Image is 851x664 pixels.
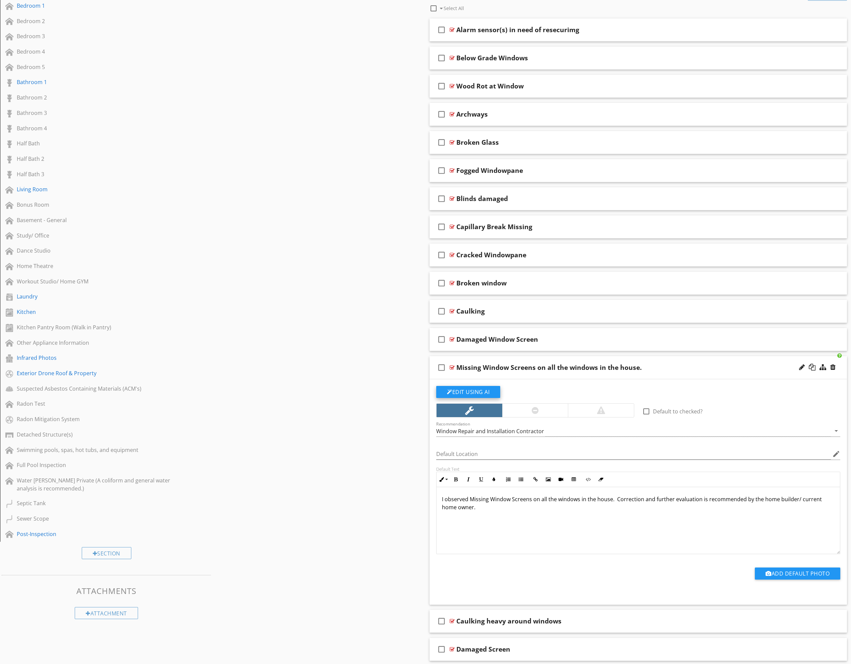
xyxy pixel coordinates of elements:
div: Exterior Drone Roof & Property [17,369,181,377]
div: Workout Studio/ Home GYM [17,277,181,285]
button: Clear Formatting [594,473,607,486]
div: Living Room [17,185,181,193]
div: Bedroom 2 [17,17,181,25]
div: Cracked Windowpane [456,251,526,259]
div: Window Repair and Installation Contractor [436,428,544,434]
button: Insert Video [554,473,567,486]
div: Kitchen [17,308,181,316]
div: Default Text [436,466,840,472]
i: check_box_outline_blank [436,50,447,66]
div: Attachment [75,607,138,619]
div: Broken window [456,279,507,287]
div: Sewer Scope [17,515,181,523]
div: Half Bath 2 [17,155,181,163]
i: check_box_outline_blank [436,78,447,94]
div: Post-Inspection [17,530,181,538]
div: Septic Tank [17,499,181,507]
div: Other Appliance Information [17,339,181,347]
div: Bathroom 2 [17,93,181,102]
button: Add Default Photo [755,568,840,580]
div: Bedroom 4 [17,48,181,56]
i: check_box_outline_blank [436,134,447,150]
i: check_box_outline_blank [436,162,447,179]
button: Underline (⌘U) [475,473,487,486]
i: check_box_outline_blank [436,247,447,263]
i: check_box_outline_blank [436,613,447,629]
div: Water [PERSON_NAME] Private (A coliform and general water analysis is recommended.) [17,476,181,492]
div: Bedroom 1 [17,2,181,10]
div: Section [82,547,131,559]
i: edit [832,450,840,458]
button: Insert Link (⌘K) [529,473,542,486]
i: arrow_drop_down [832,427,840,435]
div: Bonus Room [17,201,181,209]
i: check_box_outline_blank [436,359,447,376]
button: Bold (⌘B) [449,473,462,486]
span: Select All [444,5,464,11]
div: Home Theatre [17,262,181,270]
div: Missing Window Screens on all the windows in the house. [456,363,642,372]
div: Half Bath [17,139,181,147]
div: Dance Studio [17,247,181,255]
div: Blinds damaged [456,195,508,203]
div: Caulking heavy around windows [456,617,562,625]
i: check_box_outline_blank [436,331,447,347]
button: Colors [487,473,500,486]
label: Default to checked? [653,408,703,415]
button: Insert Table [567,473,580,486]
div: Archways [456,110,488,118]
i: check_box_outline_blank [436,191,447,207]
div: Bathroom 3 [17,109,181,117]
button: Insert Image (⌘P) [542,473,554,486]
div: Below Grade Windows [456,54,528,62]
div: Caulking [456,307,485,315]
i: check_box_outline_blank [436,303,447,319]
div: Radon Mitigation System [17,415,181,423]
button: Edit Using AI [436,386,500,398]
div: Damaged Screen [456,645,510,653]
div: Alarm sensor(s) in need of resecurimg [456,26,579,34]
div: Radon Test [17,400,181,408]
div: Wood Rot at Window [456,82,524,90]
div: Study/ Office [17,231,181,240]
div: Basement - General [17,216,181,224]
div: Bathroom 1 [17,78,181,86]
div: Suspected Asbestos Containing Materials (ACM's) [17,385,181,393]
button: Ordered List [502,473,515,486]
div: Bathroom 4 [17,124,181,132]
i: check_box_outline_blank [436,219,447,235]
div: Fogged Windowpane [456,167,523,175]
i: check_box_outline_blank [436,641,447,657]
div: Swimming pools, spas, hot tubs, and equipment [17,446,181,454]
p: I observed Missing Window Screens on all the windows in the house. Correction and further evaluat... [442,495,835,511]
div: Bedroom 3 [17,32,181,40]
div: Capillary Break Missing [456,223,532,231]
div: Bedroom 5 [17,63,181,71]
div: Kitchen Pantry Room (Walk in Pantry) [17,323,181,331]
div: Full Pool Inspection [17,461,181,469]
div: Detached Structure(s) [17,430,181,439]
i: check_box_outline_blank [436,275,447,291]
div: Damaged Window Screen [456,335,538,343]
i: check_box_outline_blank [436,106,447,122]
div: Half Bath 3 [17,170,181,178]
button: Inline Style [437,473,449,486]
div: Broken Glass [456,138,499,146]
input: Default Location [436,449,831,460]
button: Code View [582,473,594,486]
button: Italic (⌘I) [462,473,475,486]
div: Infrared Photos [17,354,181,362]
i: check_box_outline_blank [436,22,447,38]
button: Unordered List [515,473,527,486]
div: Laundry [17,292,181,301]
